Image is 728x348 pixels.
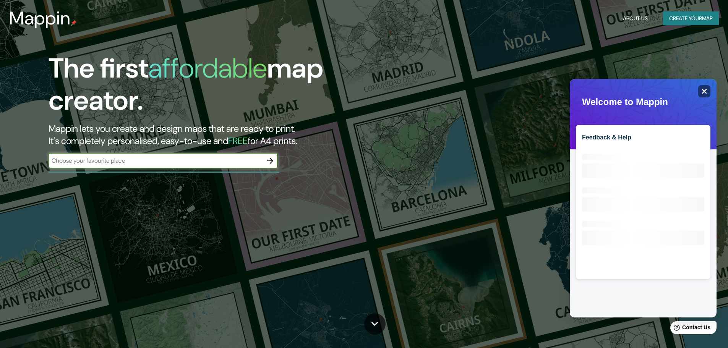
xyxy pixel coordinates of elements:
[148,50,267,86] h1: affordable
[49,52,413,123] h1: The first map creator.
[49,156,263,165] input: Choose your favourite place
[660,318,720,340] iframe: Help widget launcher
[49,123,413,147] h2: Mappin lets you create and design maps that are ready to print. It's completely personalised, eas...
[71,20,77,26] img: mappin-pin
[663,11,719,26] button: Create yourmap
[620,11,651,26] button: About Us
[228,135,248,147] h5: FREE
[9,8,71,29] h3: Mappin
[570,79,717,317] iframe: Help widget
